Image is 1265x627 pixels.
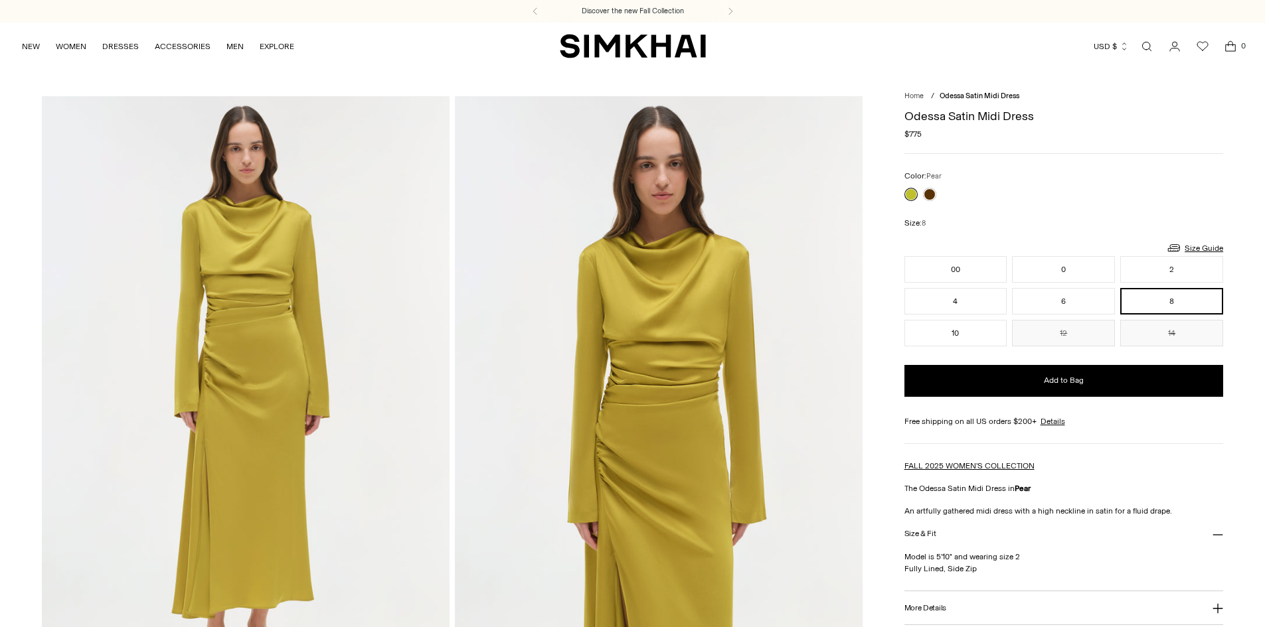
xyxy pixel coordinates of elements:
[1012,288,1115,314] button: 6
[931,91,934,102] div: /
[1012,320,1115,346] button: 12
[904,92,924,100] a: Home
[904,517,1224,551] button: Size & Fit
[904,170,942,182] label: Color:
[1015,484,1031,493] strong: Pear
[904,505,1224,517] p: An artfully gathered midi dress with a high neckline in satin for a fluid drape.
[904,461,1035,470] a: FALL 2025 WOMEN'S COLLECTION
[904,415,1224,427] div: Free shipping on all US orders $200+
[904,91,1224,102] nav: breadcrumbs
[22,32,40,61] a: NEW
[1044,375,1084,386] span: Add to Bag
[260,32,294,61] a: EXPLORE
[904,110,1224,122] h1: Odessa Satin Midi Dress
[1134,33,1160,60] a: Open search modal
[582,6,684,17] a: Discover the new Fall Collection
[904,482,1224,494] p: The Odessa Satin Midi Dress in
[560,33,706,59] a: SIMKHAI
[102,32,139,61] a: DRESSES
[926,172,942,180] span: Pear
[1120,256,1223,283] button: 2
[904,365,1224,397] button: Add to Bag
[904,551,1224,575] p: Model is 5'10" and wearing size 2 Fully Lined, Side Zip
[1161,33,1188,60] a: Go to the account page
[904,288,1007,314] button: 4
[904,529,936,538] h3: Size & Fit
[904,604,946,612] h3: More Details
[1237,40,1249,52] span: 0
[1120,320,1223,346] button: 14
[904,217,926,230] label: Size:
[1120,288,1223,314] button: 8
[940,92,1019,100] span: Odessa Satin Midi Dress
[904,320,1007,346] button: 10
[1041,415,1065,427] a: Details
[904,128,922,140] span: $775
[1012,256,1115,283] button: 0
[56,32,86,61] a: WOMEN
[1217,33,1244,60] a: Open cart modal
[1189,33,1216,60] a: Wishlist
[1166,240,1223,256] a: Size Guide
[904,591,1224,625] button: More Details
[155,32,211,61] a: ACCESSORIES
[226,32,244,61] a: MEN
[1094,32,1129,61] button: USD $
[922,219,926,228] span: 8
[904,256,1007,283] button: 00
